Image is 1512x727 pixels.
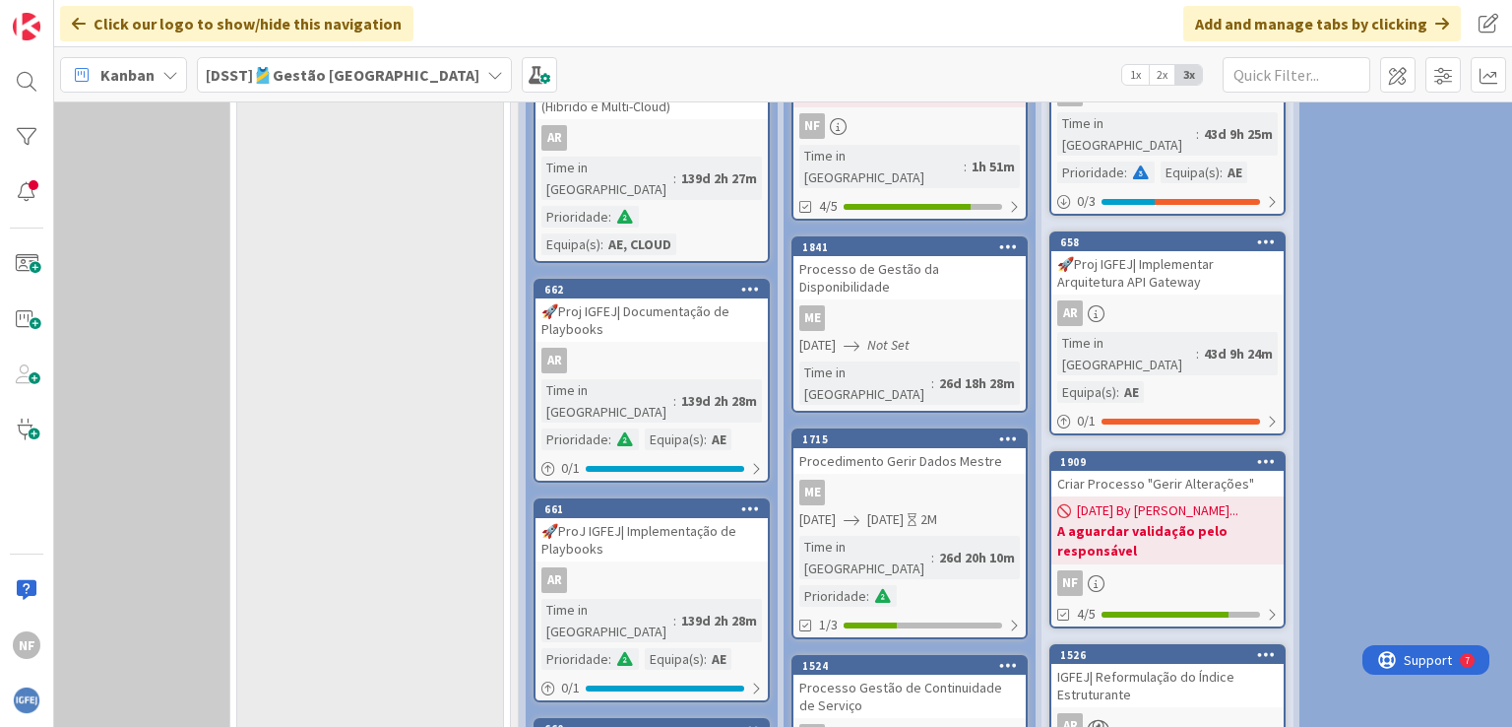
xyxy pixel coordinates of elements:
div: Time in [GEOGRAPHIC_DATA] [799,145,964,188]
span: : [1196,123,1199,145]
div: AR [1051,300,1284,326]
div: NF [13,631,40,659]
b: A aguardar validação pelo responsável [1057,521,1278,561]
div: Procedimento Gerir Dados Mestre [793,448,1026,474]
div: 1526 [1051,646,1284,664]
div: 662 [535,281,768,298]
span: Support [41,3,90,27]
div: 1526 [1060,648,1284,662]
div: 1524 [793,657,1026,675]
div: 43d 9h 25m [1199,123,1278,145]
a: 662🚀Proj IGFEJ| Documentação de PlaybooksARTime in [GEOGRAPHIC_DATA]:139d 2h 28mPrioridade:Equipa... [534,279,770,483]
div: Time in [GEOGRAPHIC_DATA] [1057,332,1196,375]
div: 1715Procedimento Gerir Dados Mestre [793,430,1026,474]
span: 4/5 [819,196,838,217]
span: : [608,206,611,228]
div: AR [1057,300,1083,326]
span: : [608,429,611,450]
span: : [673,390,676,412]
a: 658🚀Proj IGFEJ| Implementar Arquitetura API GatewayARTime in [GEOGRAPHIC_DATA]:43d 9h 24mEquipa(s... [1049,231,1286,435]
i: Not Set [867,336,910,354]
div: 658🚀Proj IGFEJ| Implementar Arquitetura API Gateway [1051,233,1284,295]
div: Prioridade [541,429,608,450]
div: NF [1057,570,1083,596]
div: 1526IGFEJ| Reformulação do Índice Estruturante [1051,646,1284,707]
span: : [866,585,869,607]
div: Equipa(s) [645,648,704,670]
span: 4/5 [1077,604,1096,625]
div: Equipa(s) [645,429,704,450]
div: 1909Criar Processo "Gerir Alterações" [1051,453,1284,496]
div: 1524Processo Gestão de Continuidade de Serviço [793,657,1026,718]
span: 0 / 3 [1077,191,1096,212]
div: Processo Gestão de Continuidade de Serviço [793,675,1026,718]
div: ME [799,305,825,331]
span: 0 / 1 [1077,411,1096,431]
div: ME [793,480,1026,505]
span: : [1220,162,1223,183]
div: NF [1051,570,1284,596]
input: Quick Filter... [1223,57,1370,93]
b: [DSST]🎽Gestão [GEOGRAPHIC_DATA] [206,65,479,85]
span: : [673,610,676,631]
div: ME [799,480,825,505]
span: 1/3 [819,615,838,635]
a: 1909Criar Processo "Gerir Alterações"[DATE] By [PERSON_NAME]...A aguardar validação pelo responsá... [1049,451,1286,628]
div: AE [707,429,731,450]
div: 1524 [802,659,1026,673]
span: [DATE] [867,509,904,530]
div: 1715 [793,430,1026,448]
span: [DATE] [799,509,836,530]
span: : [931,372,934,394]
div: 0/1 [535,456,768,481]
span: 3x [1175,65,1202,85]
span: [DATE] By [PERSON_NAME]... [1077,500,1238,521]
div: Click our logo to show/hide this navigation [60,6,413,41]
div: Time in [GEOGRAPHIC_DATA] [1057,112,1196,156]
div: 658 [1051,233,1284,251]
div: Criar Processo "Gerir Alterações" [1051,471,1284,496]
div: Time in [GEOGRAPHIC_DATA] [799,362,931,405]
span: : [704,648,707,670]
div: 26d 20h 10m [934,547,1020,568]
div: Time in [GEOGRAPHIC_DATA] [541,379,673,423]
div: AE [1223,162,1247,183]
div: 2M [920,509,937,530]
div: Time in [GEOGRAPHIC_DATA] [541,157,673,200]
img: avatar [13,687,40,714]
div: 1h 51m [967,156,1020,177]
div: Time in [GEOGRAPHIC_DATA] [541,599,673,642]
div: 139d 2h 27m [676,167,762,189]
div: AR [535,125,768,151]
span: Kanban [100,63,155,87]
div: NF [793,113,1026,139]
div: 1841 [793,238,1026,256]
div: Time in [GEOGRAPHIC_DATA] [799,536,931,579]
span: : [600,233,603,255]
div: Equipa(s) [1161,162,1220,183]
span: [DATE] [799,335,836,356]
div: Processo de Gestão da Disponibilidade [793,256,1026,299]
div: 🚀ProJ IGFEJ| Implementação de Playbooks [535,518,768,562]
div: Prioridade [1057,162,1124,183]
span: : [608,648,611,670]
div: 661 [544,502,768,516]
div: 7 [102,8,107,24]
span: : [931,547,934,568]
div: 1909 [1060,455,1284,469]
div: AR [541,567,567,593]
div: 43d 9h 24m [1199,343,1278,364]
a: 🚀Proj IGFEJ| Estratégia Cloud (Hibrido e Multi-Cloud)ARTime in [GEOGRAPHIC_DATA]:139d 2h 27mPrior... [534,56,770,263]
div: ME [793,305,1026,331]
div: 1715 [802,432,1026,446]
div: Prioridade [541,648,608,670]
div: AE, CLOUD [603,233,676,255]
div: 662🚀Proj IGFEJ| Documentação de Playbooks [535,281,768,342]
div: NF [799,113,825,139]
span: 1x [1122,65,1149,85]
div: IGFEJ| Reformulação do Índice Estruturante [1051,664,1284,707]
span: : [1116,381,1119,403]
span: 0 / 1 [561,458,580,479]
div: AR [535,567,768,593]
div: Prioridade [799,585,866,607]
